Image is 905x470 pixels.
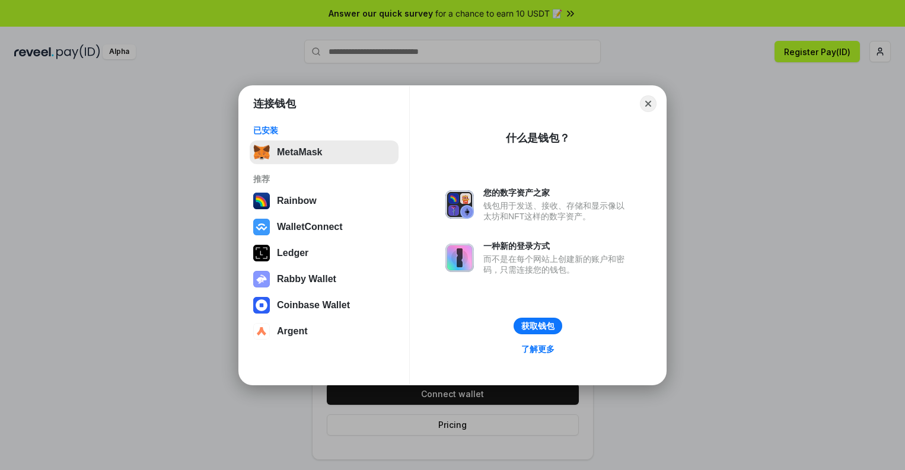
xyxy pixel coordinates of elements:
div: 获取钱包 [521,321,555,331]
button: WalletConnect [250,215,399,239]
button: Argent [250,319,399,343]
div: Ledger [277,248,308,258]
div: 已安装 [253,125,395,136]
img: svg+xml,%3Csvg%20width%3D%2228%22%20height%3D%2228%22%20viewBox%3D%220%200%2028%2028%22%20fill%3D... [253,323,270,340]
img: svg+xml,%3Csvg%20xmlns%3D%22http%3A%2F%2Fwww.w3.org%2F2000%2Fsvg%22%20fill%3D%22none%22%20viewBox... [445,244,474,272]
button: MetaMask [250,140,399,164]
div: Coinbase Wallet [277,300,350,311]
img: svg+xml,%3Csvg%20width%3D%2228%22%20height%3D%2228%22%20viewBox%3D%220%200%2028%2028%22%20fill%3D... [253,297,270,314]
div: 什么是钱包？ [506,131,570,145]
div: Rabby Wallet [277,274,336,284]
h1: 连接钱包 [253,97,296,111]
button: Coinbase Wallet [250,293,399,317]
img: svg+xml,%3Csvg%20fill%3D%22none%22%20height%3D%2233%22%20viewBox%3D%220%200%2035%2033%22%20width%... [253,144,270,161]
div: Rainbow [277,196,317,206]
div: 了解更多 [521,344,555,354]
div: Argent [277,326,308,337]
div: 推荐 [253,174,395,184]
div: 钱包用于发送、接收、存储和显示像以太坊和NFT这样的数字资产。 [483,200,630,222]
img: svg+xml,%3Csvg%20xmlns%3D%22http%3A%2F%2Fwww.w3.org%2F2000%2Fsvg%22%20width%3D%2228%22%20height%3... [253,245,270,261]
button: Close [640,95,657,112]
a: 了解更多 [514,341,562,357]
img: svg+xml,%3Csvg%20width%3D%2228%22%20height%3D%2228%22%20viewBox%3D%220%200%2028%2028%22%20fill%3D... [253,219,270,235]
div: 而不是在每个网站上创建新的账户和密码，只需连接您的钱包。 [483,254,630,275]
img: svg+xml,%3Csvg%20width%3D%22120%22%20height%3D%22120%22%20viewBox%3D%220%200%20120%20120%22%20fil... [253,193,270,209]
button: 获取钱包 [514,318,562,334]
button: Rabby Wallet [250,267,399,291]
div: WalletConnect [277,222,343,232]
div: 一种新的登录方式 [483,241,630,251]
img: svg+xml,%3Csvg%20xmlns%3D%22http%3A%2F%2Fwww.w3.org%2F2000%2Fsvg%22%20fill%3D%22none%22%20viewBox... [253,271,270,287]
img: svg+xml,%3Csvg%20xmlns%3D%22http%3A%2F%2Fwww.w3.org%2F2000%2Fsvg%22%20fill%3D%22none%22%20viewBox... [445,190,474,219]
div: 您的数字资产之家 [483,187,630,198]
button: Ledger [250,241,399,265]
div: MetaMask [277,147,322,158]
button: Rainbow [250,189,399,213]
